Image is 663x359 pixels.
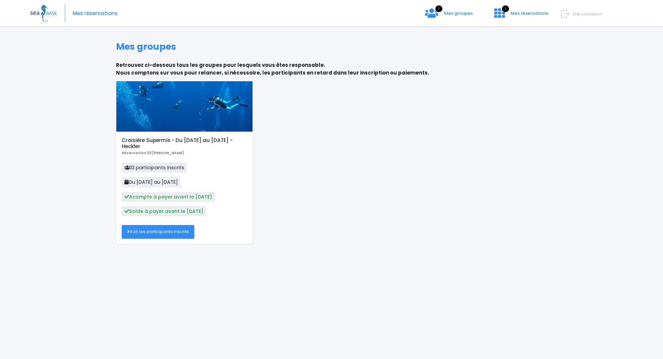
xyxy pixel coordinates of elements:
[122,192,215,202] span: Acompte à payer avant le [DATE]
[573,11,602,17] span: Déconnexion
[420,12,478,19] a: 1 Mes groupes
[122,163,187,173] span: 13 participants inscrits
[122,150,184,155] b: Réservation 25 [PERSON_NAME]
[502,5,509,12] span: 1
[122,225,194,238] a: Voir les participants inscrits
[444,10,473,16] span: Mes groupes
[116,61,547,77] p: Retrouvez ci-dessous tous les groupes pour lesquels vous êtes responsable. Nous comptons sur vous...
[122,206,206,216] span: Solde à payer avant le [DATE]
[122,137,247,149] h5: Croisière Supermix - Du [DATE] au [DATE] - Heckler
[116,41,547,52] h1: Mes groupes
[122,177,181,187] span: Du [DATE] au [DATE]
[489,12,552,19] a: 1 Mes réservations
[511,10,548,16] span: Mes réservations
[435,5,442,12] span: 1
